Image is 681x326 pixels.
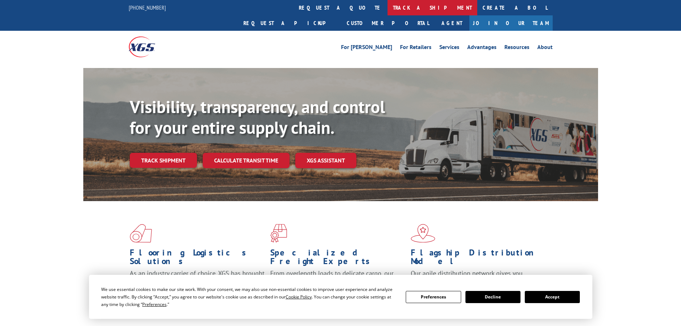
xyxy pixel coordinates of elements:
a: XGS ASSISTANT [295,153,356,168]
a: About [537,44,553,52]
a: Request a pickup [238,15,341,31]
a: For Retailers [400,44,431,52]
span: Cookie Policy [286,294,312,300]
span: Our agile distribution network gives you nationwide inventory management on demand. [411,269,542,286]
h1: Flooring Logistics Solutions [130,248,265,269]
div: Cookie Consent Prompt [89,275,592,319]
button: Decline [465,291,520,303]
img: xgs-icon-flagship-distribution-model-red [411,224,435,243]
a: Track shipment [130,153,197,168]
img: xgs-icon-total-supply-chain-intelligence-red [130,224,152,243]
a: [PHONE_NUMBER] [129,4,166,11]
a: Resources [504,44,529,52]
h1: Specialized Freight Experts [270,248,405,269]
a: Advantages [467,44,497,52]
img: xgs-icon-focused-on-flooring-red [270,224,287,243]
h1: Flagship Distribution Model [411,248,546,269]
b: Visibility, transparency, and control for your entire supply chain. [130,96,385,138]
p: From overlength loads to delicate cargo, our experienced staff knows the best way to move your fr... [270,269,405,301]
a: Customer Portal [341,15,434,31]
a: Join Our Team [469,15,553,31]
button: Preferences [406,291,461,303]
div: We use essential cookies to make our site work. With your consent, we may also use non-essential ... [101,286,397,308]
a: Agent [434,15,469,31]
span: Preferences [142,301,167,307]
a: Calculate transit time [203,153,290,168]
span: As an industry carrier of choice, XGS has brought innovation and dedication to flooring logistics... [130,269,265,295]
a: For [PERSON_NAME] [341,44,392,52]
button: Accept [525,291,580,303]
a: Services [439,44,459,52]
